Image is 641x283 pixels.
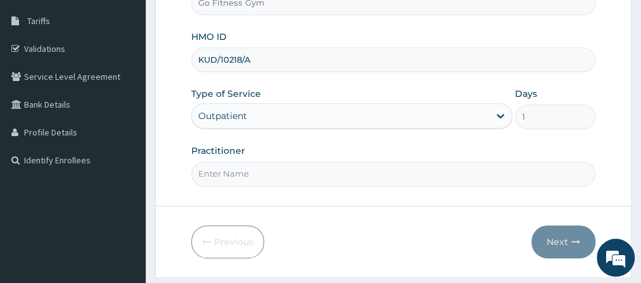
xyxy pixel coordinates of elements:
[191,225,264,258] button: Previous
[73,70,175,198] span: We're online!
[515,87,537,100] label: Days
[208,6,238,37] div: Minimize live chat window
[191,30,227,43] label: HMO ID
[66,71,213,87] div: Chat with us now
[191,161,595,186] input: Enter Name
[191,87,261,100] label: Type of Service
[27,15,50,27] span: Tariffs
[23,63,51,95] img: d_794563401_company_1708531726252_794563401
[191,144,245,157] label: Practitioner
[531,225,595,258] button: Next
[191,47,595,72] input: Enter HMO ID
[6,167,241,211] textarea: Type your message and hit 'Enter'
